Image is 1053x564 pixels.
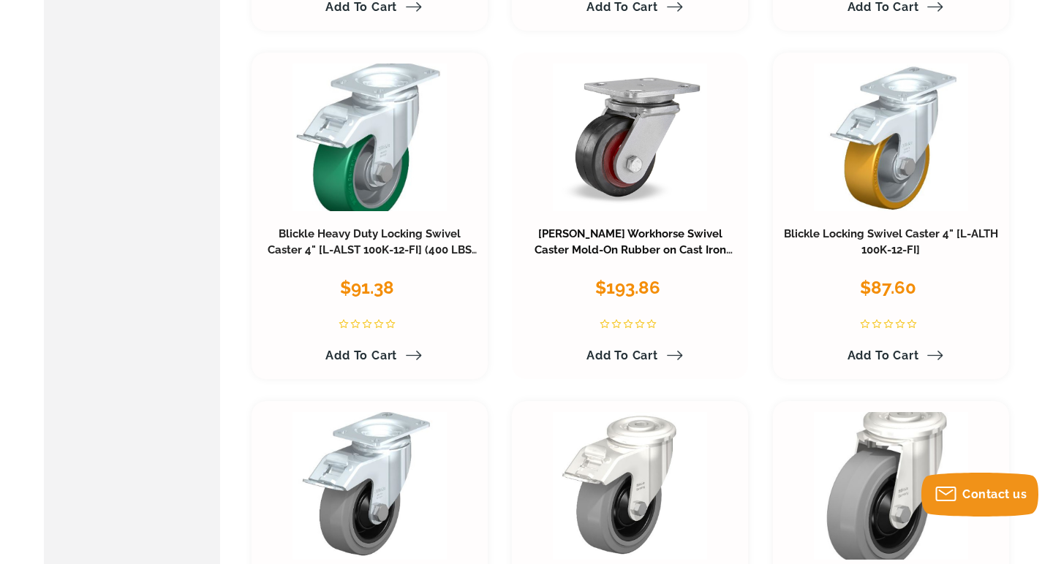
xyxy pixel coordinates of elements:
[595,277,660,298] span: $193.86
[317,343,422,368] a: Add to Cart
[921,473,1038,517] button: Contact us
[340,277,394,298] span: $91.38
[578,343,683,368] a: Add to Cart
[962,487,1027,501] span: Contact us
[268,227,478,273] a: Blickle Heavy Duty Locking Swivel Caster 4" [L-ALST 100K-12-FI] (400 LBS Cap)
[535,227,733,273] a: [PERSON_NAME] Workhorse Swivel Caster Mold-On Rubber on Cast Iron Wheel 4X2 3/4RB (300 LBS Cap)
[839,343,944,368] a: Add to Cart
[848,348,919,362] span: Add to Cart
[325,348,397,362] span: Add to Cart
[860,277,916,298] span: $87.60
[784,227,998,256] a: Blickle Locking Swivel Caster 4" [L-ALTH 100K-12-FI]
[586,348,658,362] span: Add to Cart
